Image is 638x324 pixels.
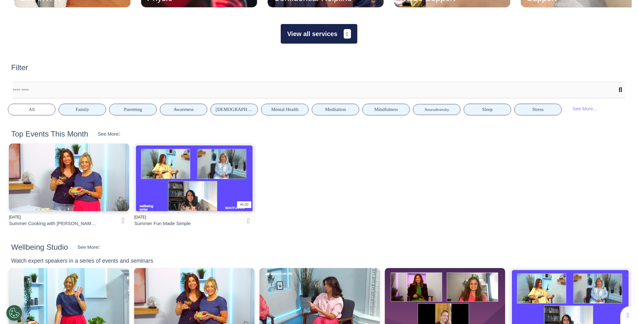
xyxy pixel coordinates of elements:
img: Summer+Fun+Made+Simple.JPG [134,144,254,211]
div: Summer Fun Made Simple [134,220,191,227]
button: Open Preferences [6,305,22,321]
div: See More... [565,103,604,115]
button: Sleep [464,104,511,115]
button: Awareness [160,104,207,115]
h2: Filter [11,63,28,72]
button: Stress [514,104,562,115]
button: Mindfulness [362,104,410,115]
div: [DATE] [9,214,99,220]
div: See More [98,131,120,138]
div: Summer Cooking with [PERSON_NAME]: Fresh Flavours and Feel-Good Food [9,220,99,227]
div: See More [78,244,100,251]
button: Family [59,104,106,115]
button: [DEMOGRAPHIC_DATA] Health [210,104,258,115]
h2: Top Events This Month [11,130,88,139]
button: Meditation [312,104,359,115]
button: View all services [281,24,357,44]
div: [DATE] [134,214,224,220]
button: Mental Health [261,104,309,115]
button: Parenting [109,104,157,115]
div: 45:00 [237,201,251,208]
button: Neurodiversity [413,104,460,115]
h2: Wellbeing Studio [11,243,68,252]
div: Watch expert speakers in a series of events and seminars [11,257,153,265]
button: All [8,104,55,115]
img: clare+and+ais.png [9,144,129,211]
